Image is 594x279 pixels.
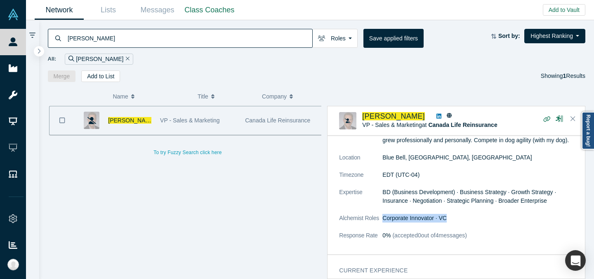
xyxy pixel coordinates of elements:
dt: Alchemist Roles [339,214,382,231]
dt: Location [339,153,382,171]
dd: Blue Bell, [GEOGRAPHIC_DATA], [GEOGRAPHIC_DATA] [382,153,580,162]
dt: Expertise [339,188,382,214]
span: Company [262,88,287,105]
span: Canada Life Reinsurance [245,117,310,124]
a: Lists [84,0,133,20]
img: Ally Hoang's Account [7,259,19,270]
button: Remove Filter [123,54,130,64]
a: Network [35,0,84,20]
div: Showing [541,70,585,82]
span: 0% [382,232,391,239]
dd: EDT (UTC-04) [382,171,580,179]
button: To try Fuzzy Search click here [148,147,227,158]
button: Save applied filters [363,29,424,48]
button: Add to List [81,70,120,82]
button: Bookmark [49,106,75,135]
img: Alchemist Vault Logo [7,9,19,20]
dt: Response Rate [339,231,382,249]
button: Add to Vault [543,4,585,16]
a: Messages [133,0,182,20]
button: Company [262,88,318,105]
span: Results [563,73,585,79]
a: [PERSON_NAME] [362,112,425,120]
dd: Corporate Innovator · VC [382,214,580,223]
button: Merge [48,70,76,82]
button: Name [113,88,189,105]
a: Canada Life Reinsurance [428,122,497,128]
span: (accepted 0 out of 4 messages) [391,232,467,239]
a: Report a bug! [582,112,594,150]
button: Highest Ranking [524,29,585,43]
input: Search by name, title, company, summary, expertise, investment criteria or topics of focus [67,28,312,48]
button: Close [567,113,579,126]
button: Roles [312,29,358,48]
button: Title [198,88,253,105]
span: Title [198,88,208,105]
a: Class Coaches [182,0,237,20]
strong: Sort by: [498,33,520,39]
span: BD (Business Development) · Business Strategy · Growth Strategy · Insurance · Negotiation · Strat... [382,189,556,204]
strong: 1 [563,73,566,79]
div: [PERSON_NAME] [65,54,133,65]
span: All: [48,55,57,63]
span: VP - Sales & Marketing [160,117,219,124]
span: VP - Sales & Marketing at [362,122,497,128]
span: Name [113,88,128,105]
a: [PERSON_NAME] [108,117,156,124]
dt: Timezone [339,171,382,188]
h3: Current Experience [339,266,568,275]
